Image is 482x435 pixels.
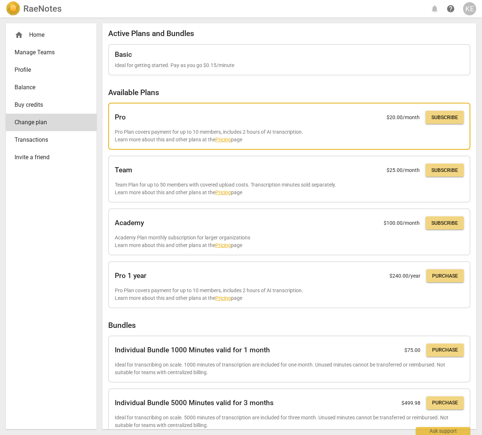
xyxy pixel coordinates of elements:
button: KE [463,2,476,15]
p: $ 499.98 [401,399,420,407]
button: Subscribe [426,111,464,124]
a: Manage Teams [6,44,97,61]
span: Invite a friend [15,153,82,162]
p: Ideal for transcribing on scale. 5000 minutes of transcription are included for three month. Unus... [115,414,464,429]
span: Purchase [432,399,458,407]
div: Home [15,31,82,39]
div: Ask support [416,427,470,435]
a: Balance [6,79,97,96]
span: Manage Teams [15,48,82,57]
h2: Individual Bundle 5000 Minutes valid for 3 months [115,399,274,407]
p: $ 25.00 /month [387,166,420,174]
a: Help [444,2,457,15]
h2: Available Plans [108,88,470,97]
a: Transactions [6,131,97,149]
a: Change plan [6,114,97,131]
button: Subscribe [426,164,464,177]
span: Transactions [15,136,82,144]
p: Academy Plan monthly subscription for larger organizations Learn more about this and other plans ... [115,234,464,249]
a: Pricing [215,295,231,301]
button: Purchase [426,269,464,282]
h2: Basic [115,51,132,59]
span: home [15,31,23,39]
span: Subscribe [431,114,458,121]
span: Subscribe [431,220,458,227]
button: Subscribe [426,216,464,230]
h2: Team [115,166,132,174]
h2: Pro 1 year [115,272,146,280]
h2: Bundles [108,321,470,330]
span: Profile [15,66,82,74]
img: Logo [6,1,20,16]
p: Ideal for transcribing on scale. 1000 minutes of transcription are included for one month. Unused... [115,361,464,376]
a: Pricing [215,242,231,248]
p: $ 20.00 /month [387,114,420,121]
a: Pricing [215,189,231,195]
button: Purchase [426,344,464,357]
a: Profile [6,61,97,79]
span: Subscribe [431,167,458,174]
p: Pro Plan covers payment for up to 10 members, includes 2 hours of AI transcription. Learn more ab... [115,287,464,302]
p: Ideal for getting started. Pay as you go $0.15/minute [115,62,464,69]
a: Pricing [215,137,231,142]
a: Buy credits [6,96,97,114]
span: Buy credits [15,101,82,109]
a: LogoRaeNotes [6,1,62,16]
p: $ 240.00 /year [389,272,420,280]
span: Change plan [15,118,82,127]
h2: Individual Bundle 1000 Minutes valid for 1 month [115,346,270,354]
span: Balance [15,83,82,92]
h2: RaeNotes [23,4,62,14]
div: Home [6,26,97,44]
p: Team Plan for up to 50 members with covered upload costs. Transcription minutes sold separately. ... [115,181,464,196]
p: $ 100.00 /month [384,219,420,227]
button: Purchase [426,396,464,409]
a: Invite a friend [6,149,97,166]
span: Purchase [432,273,458,280]
span: help [446,4,455,13]
p: $ 75.00 [404,346,420,354]
h2: Pro [115,113,126,121]
p: Pro Plan covers payment for up to 10 members, includes 2 hours of AI transcription. Learn more ab... [115,128,464,143]
h2: Active Plans and Bundles [108,29,470,38]
h2: Academy [115,219,144,227]
span: Purchase [432,346,458,354]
